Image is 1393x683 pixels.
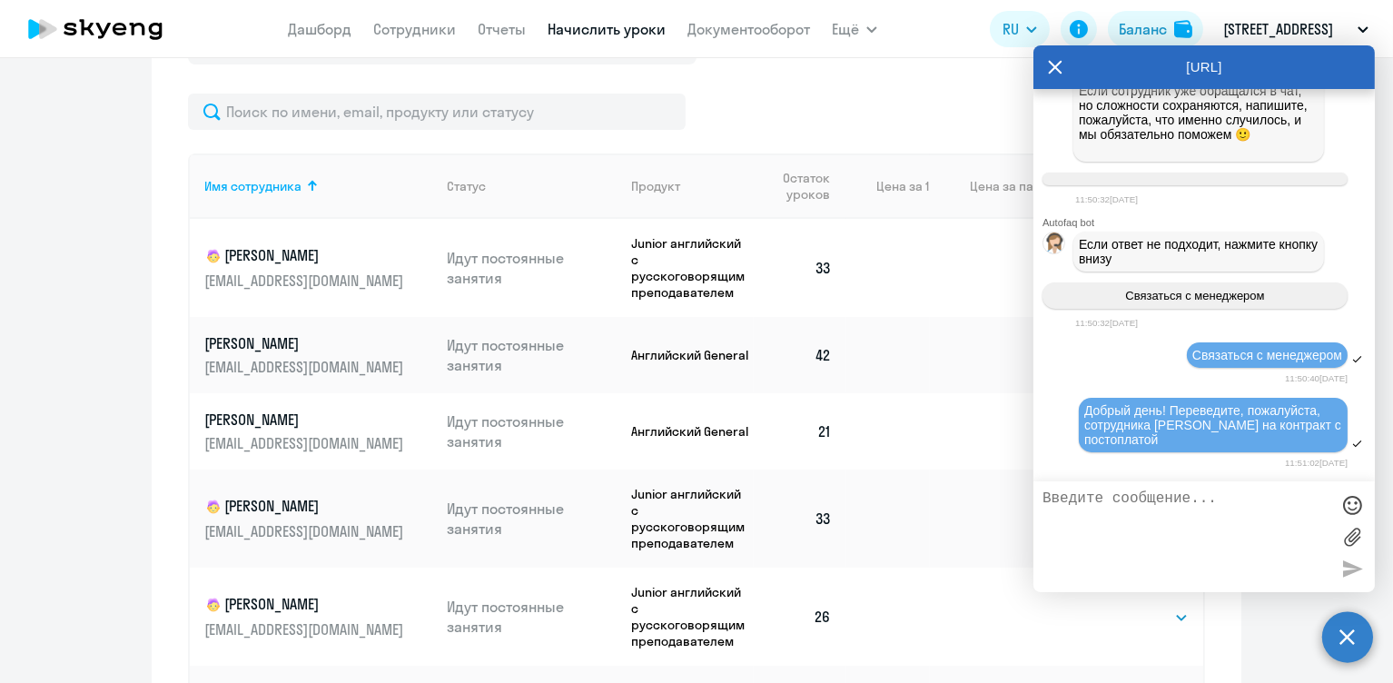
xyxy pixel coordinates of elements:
input: Поиск по имени, email, продукту или статусу [188,94,686,130]
div: Имя сотрудника [204,178,301,194]
div: Статус [447,178,617,194]
button: RU [990,11,1050,47]
div: Баланс [1119,18,1167,40]
img: child [204,596,222,614]
span: Связаться с менеджером [1125,289,1264,302]
img: balance [1174,20,1192,38]
p: Junior английский с русскоговорящим преподавателем [631,584,754,649]
td: 21 [754,393,846,470]
p: [PERSON_NAME] [204,496,408,518]
a: Дашборд [288,20,351,38]
td: 33 [754,470,846,568]
p: [PERSON_NAME] [204,594,408,616]
div: Статус [447,178,486,194]
span: RU [1003,18,1019,40]
p: [EMAIL_ADDRESS][DOMAIN_NAME] [204,357,408,377]
span: Добрый день! Переведите, пожалуйста, сотрудника [PERSON_NAME] на контракт с постоплатой [1084,403,1345,447]
p: Junior английский с русскоговорящим преподавателем [631,235,754,301]
p: [PERSON_NAME] [204,245,408,267]
img: child [204,498,222,516]
td: 42 [754,317,846,393]
img: bot avatar [1043,233,1066,259]
time: 11:50:40[DATE] [1285,373,1348,383]
td: 26 [754,568,846,666]
button: Балансbalance [1108,11,1203,47]
td: 33 [754,219,846,317]
p: [EMAIL_ADDRESS][DOMAIN_NAME] [204,271,408,291]
th: Цена за пакет [930,153,1053,219]
time: 11:50:32[DATE] [1075,318,1138,328]
p: [PERSON_NAME] [204,333,408,353]
p: Английский General [631,347,754,363]
p: [EMAIL_ADDRESS][DOMAIN_NAME] [204,619,408,639]
p: Идут постоянные занятия [447,499,617,539]
button: Ещё [832,11,877,47]
div: Имя сотрудника [204,178,432,194]
a: Сотрудники [373,20,456,38]
p: Английский General [631,423,754,440]
p: Junior английский с русскоговорящим преподавателем [631,486,754,551]
a: Начислить уроки [548,20,666,38]
p: Идут постоянные занятия [447,597,617,637]
span: Остаток уроков [768,170,830,203]
div: Остаток уроков [768,170,846,203]
a: child[PERSON_NAME][EMAIL_ADDRESS][DOMAIN_NAME] [204,594,432,639]
a: Документооборот [687,20,810,38]
p: [PERSON_NAME] [204,410,408,430]
a: child[PERSON_NAME][EMAIL_ADDRESS][DOMAIN_NAME] [204,496,432,541]
p: Идут постоянные занятия [447,411,617,451]
a: [PERSON_NAME][EMAIL_ADDRESS][DOMAIN_NAME] [204,333,432,377]
div: Autofaq bot [1042,217,1375,228]
div: Продукт [631,178,680,194]
label: Лимит 10 файлов [1339,523,1366,550]
button: Связаться с менеджером [1042,282,1348,309]
a: Отчеты [478,20,526,38]
th: Цена за 1 [846,153,930,219]
span: Связаться с менеджером [1192,348,1342,362]
button: [STREET_ADDRESS] [1214,7,1378,51]
time: 11:51:02[DATE] [1285,458,1348,468]
p: [STREET_ADDRESS] [1223,18,1333,40]
span: Ещё [832,18,859,40]
time: 11:50:32[DATE] [1075,194,1138,204]
div: Продукт [631,178,754,194]
p: [EMAIL_ADDRESS][DOMAIN_NAME] [204,433,408,453]
a: child[PERSON_NAME][EMAIL_ADDRESS][DOMAIN_NAME] [204,245,432,291]
p: [EMAIL_ADDRESS][DOMAIN_NAME] [204,521,408,541]
a: [PERSON_NAME][EMAIL_ADDRESS][DOMAIN_NAME] [204,410,432,453]
img: child [204,247,222,265]
span: Если ответ не подходит, нажмите кнопку внизу [1079,237,1321,266]
p: Идут постоянные занятия [447,248,617,288]
p: Идут постоянные занятия [447,335,617,375]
